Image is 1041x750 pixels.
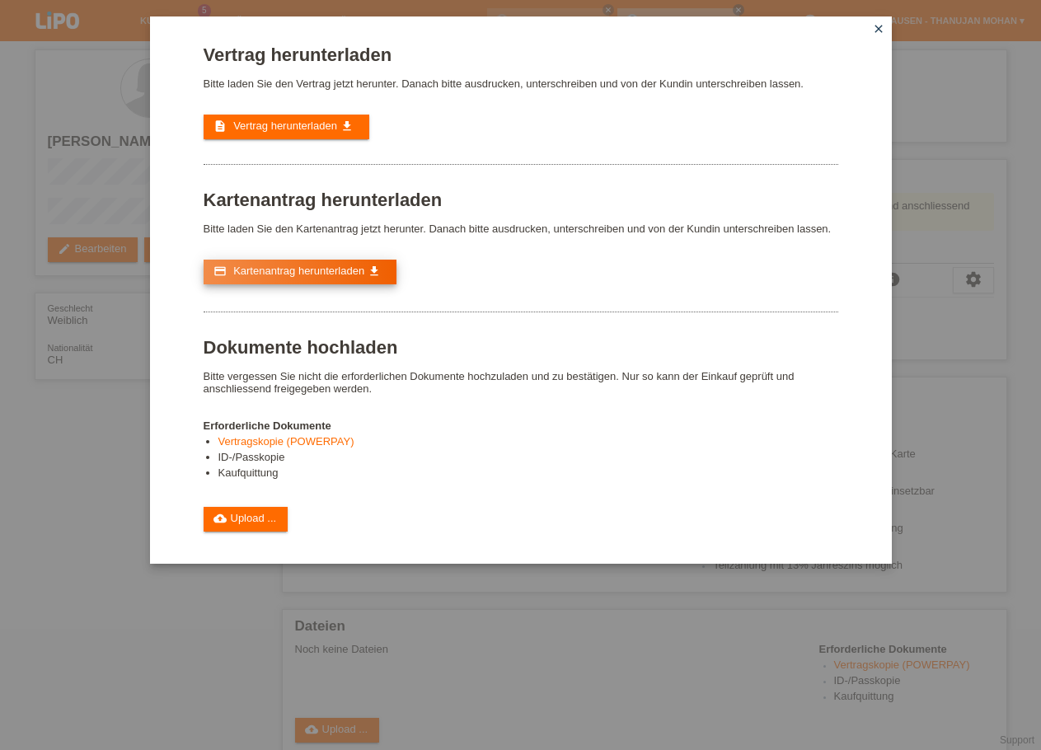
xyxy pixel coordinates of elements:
i: get_app [368,265,381,278]
a: description Vertrag herunterladen get_app [204,115,369,139]
p: Bitte laden Sie den Vertrag jetzt herunter. Danach bitte ausdrucken, unterschreiben und von der K... [204,77,838,90]
p: Bitte laden Sie den Kartenantrag jetzt herunter. Danach bitte ausdrucken, unterschreiben und von ... [204,223,838,235]
h1: Kartenantrag herunterladen [204,190,838,210]
a: cloud_uploadUpload ... [204,507,288,532]
a: close [868,21,889,40]
i: description [213,120,227,133]
i: cloud_upload [213,512,227,525]
li: Kaufquittung [218,466,838,482]
h1: Dokumente hochladen [204,337,838,358]
span: Vertrag herunterladen [233,120,337,132]
p: Bitte vergessen Sie nicht die erforderlichen Dokumente hochzuladen und zu bestätigen. Nur so kann... [204,370,838,395]
span: Kartenantrag herunterladen [233,265,364,277]
li: ID-/Passkopie [218,451,838,466]
a: Vertragskopie (POWERPAY) [218,435,354,448]
i: get_app [340,120,354,133]
h4: Erforderliche Dokumente [204,420,838,432]
i: credit_card [213,265,227,278]
i: close [872,22,885,35]
a: credit_card Kartenantrag herunterladen get_app [204,260,396,284]
h1: Vertrag herunterladen [204,45,838,65]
